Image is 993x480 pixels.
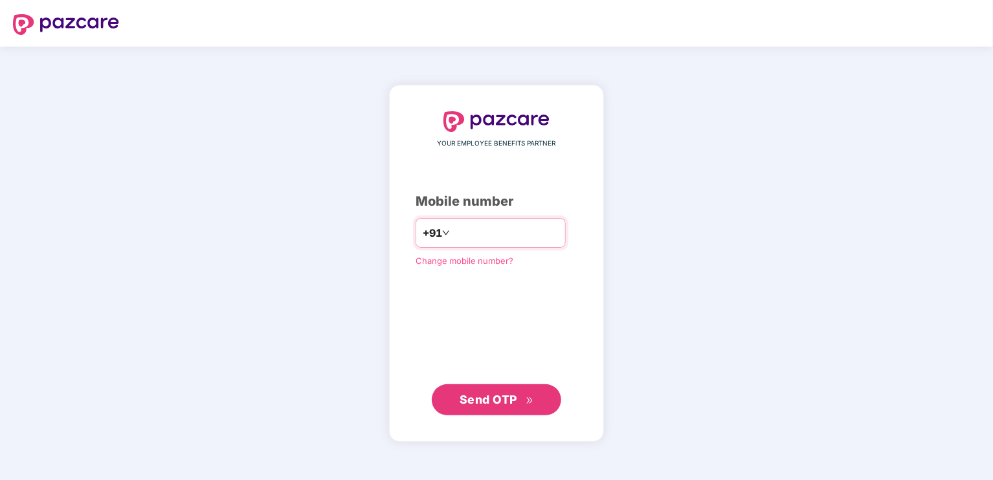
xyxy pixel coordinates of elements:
[442,229,450,237] span: down
[526,397,534,405] span: double-right
[460,393,517,406] span: Send OTP
[13,14,119,35] img: logo
[423,225,442,241] span: +91
[416,191,577,212] div: Mobile number
[432,384,561,415] button: Send OTPdouble-right
[416,256,513,266] a: Change mobile number?
[438,138,556,149] span: YOUR EMPLOYEE BENEFITS PARTNER
[443,111,550,132] img: logo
